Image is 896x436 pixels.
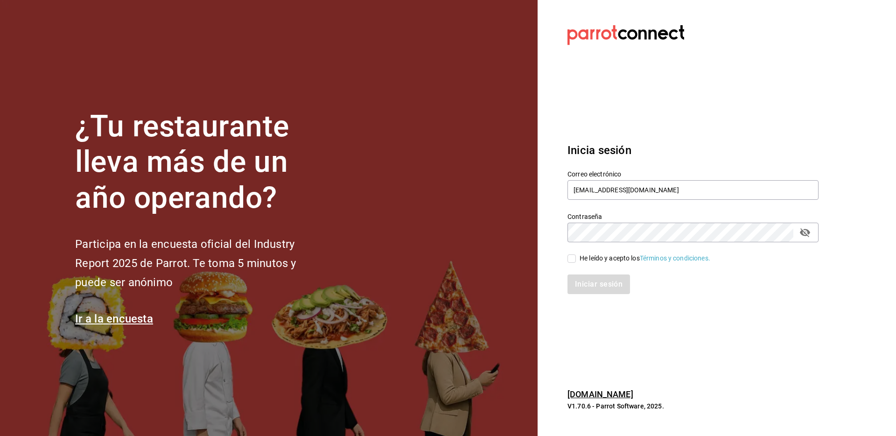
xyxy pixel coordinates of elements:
[567,180,819,200] input: Ingresa tu correo electrónico
[567,401,819,411] p: V1.70.6 - Parrot Software, 2025.
[75,109,327,216] h1: ¿Tu restaurante lleva más de un año operando?
[640,254,710,262] a: Términos y condiciones.
[567,170,819,177] label: Correo electrónico
[75,312,153,325] a: Ir a la encuesta
[580,253,710,263] div: He leído y acepto los
[567,213,819,219] label: Contraseña
[567,389,633,399] a: [DOMAIN_NAME]
[567,142,819,159] h3: Inicia sesión
[75,235,327,292] h2: Participa en la encuesta oficial del Industry Report 2025 de Parrot. Te toma 5 minutos y puede se...
[797,225,813,240] button: passwordField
